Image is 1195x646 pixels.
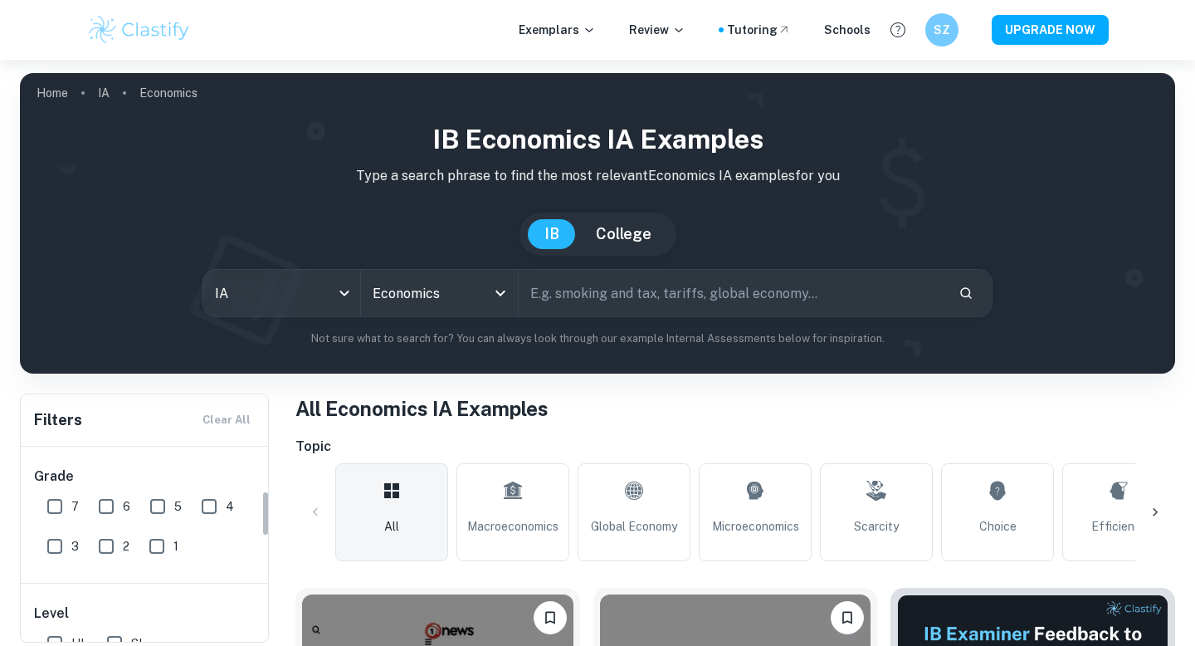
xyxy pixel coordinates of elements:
span: Microeconomics [712,517,799,536]
p: Exemplars [519,21,596,39]
button: Help and Feedback [884,16,912,44]
img: Clastify logo [86,13,192,46]
h6: Filters [34,409,82,432]
span: 7 [71,497,79,516]
input: E.g. smoking and tax, tariffs, global economy... [519,270,945,316]
p: Economics [139,84,198,102]
p: Type a search phrase to find the most relevant Economics IA examples for you [33,166,1162,186]
img: profile cover [20,73,1175,374]
button: UPGRADE NOW [992,15,1109,45]
span: Efficiency [1091,517,1147,536]
span: All [384,517,399,536]
span: 4 [226,497,234,516]
h1: IB Economics IA examples [33,120,1162,159]
button: Search [952,279,980,307]
button: Bookmark [831,601,864,634]
span: 3 [71,537,79,555]
span: Global Economy [591,517,677,536]
span: 2 [123,537,129,555]
p: Not sure what to search for? You can always look through our example Internal Assessments below f... [33,330,1162,347]
h6: Topic [295,437,1175,457]
a: Home [37,81,68,105]
button: College [579,219,668,249]
a: Schools [824,21,871,39]
div: IA [203,270,360,316]
h6: Grade [34,467,256,487]
span: 6 [123,497,130,516]
span: 5 [174,497,182,516]
button: Bookmark [534,601,567,634]
h6: SZ [933,21,952,39]
span: Choice [979,517,1017,536]
button: IB [528,219,576,249]
button: Open [489,281,512,305]
span: Macroeconomics [467,517,558,536]
a: IA [98,81,110,105]
h1: All Economics IA Examples [295,394,1175,423]
span: 1 [173,537,178,555]
a: Tutoring [727,21,791,39]
span: Scarcity [854,517,899,536]
p: Review [629,21,685,39]
h6: Level [34,604,256,624]
button: SZ [925,13,958,46]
